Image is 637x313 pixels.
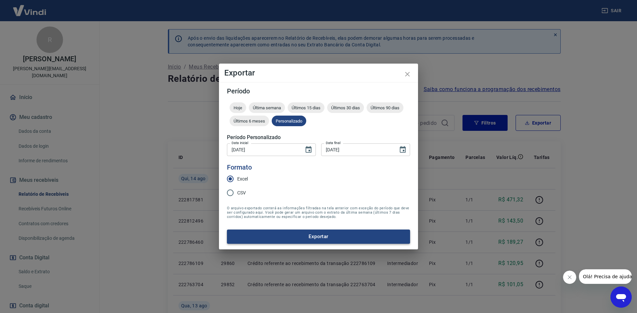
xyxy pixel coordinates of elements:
input: DD/MM/YYYY [321,143,393,156]
iframe: Botão para abrir a janela de mensagens [610,287,632,308]
span: Olá! Precisa de ajuda? [4,5,56,10]
span: Últimos 6 meses [230,119,269,124]
button: Choose date, selected date is 13 de ago de 2025 [302,143,315,156]
button: close [399,66,415,82]
h4: Exportar [224,69,413,77]
span: Últimos 15 dias [288,105,324,110]
span: Últimos 30 dias [327,105,364,110]
h5: Período Personalizado [227,134,410,141]
div: Últimos 90 dias [367,102,403,113]
iframe: Mensagem da empresa [579,269,632,284]
div: Hoje [230,102,246,113]
span: CSV [237,189,246,196]
label: Data inicial [232,140,248,145]
span: Últimos 90 dias [367,105,403,110]
iframe: Fechar mensagem [563,271,576,284]
input: DD/MM/YYYY [227,143,299,156]
span: Última semana [249,105,285,110]
legend: Formato [227,163,252,172]
span: Hoje [230,105,246,110]
div: Últimos 6 meses [230,116,269,126]
button: Exportar [227,230,410,243]
div: Últimos 15 dias [288,102,324,113]
span: Excel [237,176,248,183]
div: Últimos 30 dias [327,102,364,113]
h5: Período [227,88,410,94]
span: O arquivo exportado conterá as informações filtradas na tela anterior com exceção do período que ... [227,206,410,219]
label: Data final [326,140,341,145]
span: Personalizado [272,119,306,124]
button: Choose date, selected date is 18 de ago de 2025 [396,143,409,156]
div: Última semana [249,102,285,113]
div: Personalizado [272,116,306,126]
